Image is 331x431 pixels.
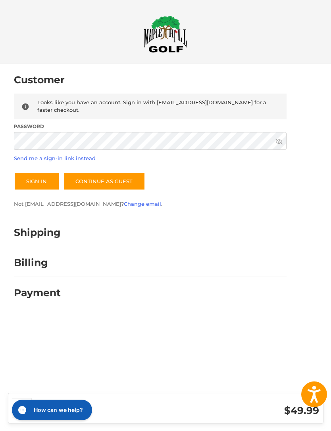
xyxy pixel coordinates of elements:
[144,15,187,53] img: Maple Hill Golf
[63,172,145,190] a: Continue as guest
[124,201,161,207] a: Change email
[14,74,65,86] h2: Customer
[14,155,96,161] a: Send me a sign-in link instead
[266,410,331,431] iframe: Google Customer Reviews
[14,226,61,239] h2: Shipping
[14,287,61,299] h2: Payment
[14,257,60,269] h2: Billing
[8,397,94,423] iframe: Gorgias live chat messenger
[37,99,266,113] span: Looks like you have an account. Sign in with [EMAIL_ADDRESS][DOMAIN_NAME] for a faster checkout.
[14,200,287,208] p: Not [EMAIL_ADDRESS][DOMAIN_NAME]? .
[40,402,179,412] h3: 1 Item
[179,404,319,417] h3: $49.99
[14,172,60,190] button: Sign In
[14,123,287,130] label: Password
